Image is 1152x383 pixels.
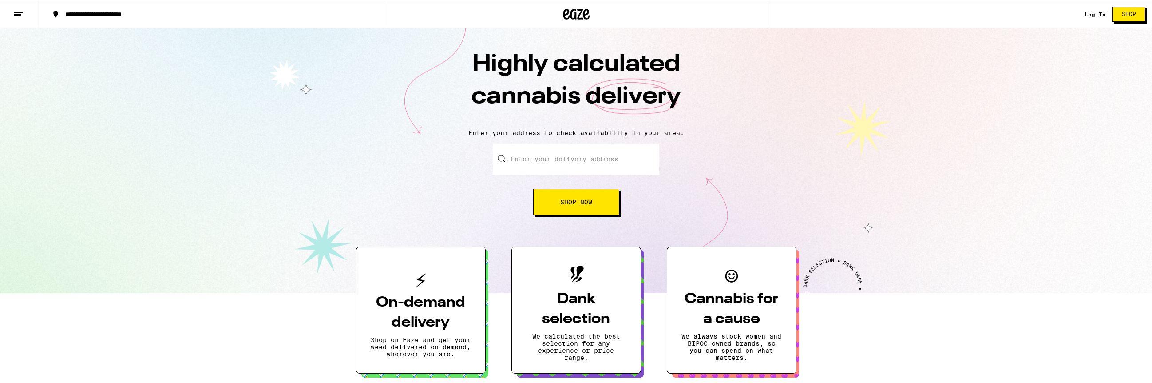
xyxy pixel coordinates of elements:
p: Enter your address to check availability in your area. [9,129,1143,136]
h3: On-demand delivery [371,293,471,333]
h1: Highly calculated cannabis delivery [421,48,732,122]
span: Shop [1122,12,1136,17]
p: We calculated the best selection for any experience or price range. [526,333,626,361]
input: Enter your delivery address [493,144,659,175]
button: Cannabis for a causeWe always stock women and BIPOC owned brands, so you can spend on what matters. [667,247,796,374]
button: Dank selectionWe calculated the best selection for any experience or price range. [511,247,641,374]
h3: Dank selection [526,289,626,329]
p: We always stock women and BIPOC owned brands, so you can spend on what matters. [681,333,782,361]
a: Shop [1106,7,1152,22]
p: Shop on Eaze and get your weed delivered on demand, wherever you are. [371,336,471,358]
button: Shop Now [533,189,619,215]
span: Shop Now [560,199,592,205]
h3: Cannabis for a cause [681,289,782,329]
button: On-demand deliveryShop on Eaze and get your weed delivered on demand, wherever you are. [356,247,486,374]
button: Shop [1112,7,1145,22]
a: Log In [1085,12,1106,17]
